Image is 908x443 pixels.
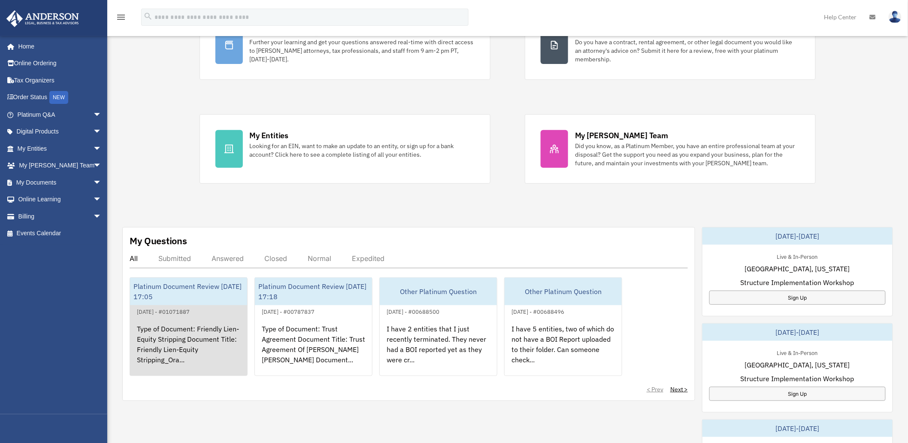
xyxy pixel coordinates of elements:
[741,373,854,384] span: Structure Implementation Workshop
[93,157,110,175] span: arrow_drop_down
[702,420,893,437] div: [DATE]-[DATE]
[93,208,110,225] span: arrow_drop_down
[6,38,110,55] a: Home
[6,72,115,89] a: Tax Organizers
[770,348,825,357] div: Live & In-Person
[308,254,331,263] div: Normal
[250,38,475,64] div: Further your learning and get your questions answered real-time with direct access to [PERSON_NAM...
[93,174,110,191] span: arrow_drop_down
[250,130,288,141] div: My Entities
[741,277,854,288] span: Structure Implementation Workshop
[352,254,384,263] div: Expedited
[702,324,893,341] div: [DATE]-[DATE]
[116,15,126,22] a: menu
[6,55,115,72] a: Online Ordering
[93,191,110,209] span: arrow_drop_down
[505,306,571,316] div: [DATE] - #00688496
[254,277,372,376] a: Platinum Document Review [DATE] 17:18[DATE] - #00787837Type of Document: Trust Agreement Document...
[770,252,825,261] div: Live & In-Person
[212,254,244,263] div: Answered
[143,12,153,21] i: search
[380,278,497,305] div: Other Platinum Question
[6,123,115,140] a: Digital Productsarrow_drop_down
[130,277,248,376] a: Platinum Document Review [DATE] 17:05[DATE] - #01071887Type of Document: Friendly Lien-Equity Str...
[525,10,816,80] a: Contract Reviews Do you have a contract, rental agreement, or other legal document you would like...
[379,277,497,376] a: Other Platinum Question[DATE] - #00688500I have 2 entities that I just recently terminated. They ...
[6,157,115,174] a: My [PERSON_NAME] Teamarrow_drop_down
[745,264,850,274] span: [GEOGRAPHIC_DATA], [US_STATE]
[6,208,115,225] a: Billingarrow_drop_down
[130,278,247,305] div: Platinum Document Review [DATE] 17:05
[264,254,287,263] div: Closed
[255,278,372,305] div: Platinum Document Review [DATE] 17:18
[93,123,110,141] span: arrow_drop_down
[4,10,82,27] img: Anderson Advisors Platinum Portal
[505,278,622,305] div: Other Platinum Question
[709,291,886,305] a: Sign Up
[505,317,622,384] div: I have 5 entities, two of which do not have a BOI Report uploaded to their folder. Can someone ch...
[709,387,886,401] a: Sign Up
[200,10,490,80] a: Platinum Knowledge Room Further your learning and get your questions answered real-time with dire...
[200,114,490,184] a: My Entities Looking for an EIN, want to make an update to an entity, or sign up for a bank accoun...
[889,11,902,23] img: User Pic
[6,140,115,157] a: My Entitiesarrow_drop_down
[670,385,688,394] a: Next >
[380,317,497,384] div: I have 2 entities that I just recently terminated. They never had a BOI reported yet as they were...
[130,306,197,316] div: [DATE] - #01071887
[130,234,187,247] div: My Questions
[6,106,115,123] a: Platinum Q&Aarrow_drop_down
[116,12,126,22] i: menu
[255,306,321,316] div: [DATE] - #00787837
[6,89,115,106] a: Order StatusNEW
[49,91,68,104] div: NEW
[6,174,115,191] a: My Documentsarrow_drop_down
[575,130,668,141] div: My [PERSON_NAME] Team
[575,142,800,167] div: Did you know, as a Platinum Member, you have an entire professional team at your disposal? Get th...
[250,142,475,159] div: Looking for an EIN, want to make an update to an entity, or sign up for a bank account? Click her...
[130,317,247,384] div: Type of Document: Friendly Lien-Equity Stripping Document Title: Friendly Lien-Equity Stripping_O...
[702,228,893,245] div: [DATE]-[DATE]
[6,225,115,242] a: Events Calendar
[525,114,816,184] a: My [PERSON_NAME] Team Did you know, as a Platinum Member, you have an entire professional team at...
[575,38,800,64] div: Do you have a contract, rental agreement, or other legal document you would like an attorney's ad...
[93,140,110,158] span: arrow_drop_down
[255,317,372,384] div: Type of Document: Trust Agreement Document Title: Trust Agreement Of [PERSON_NAME] [PERSON_NAME] ...
[158,254,191,263] div: Submitted
[504,277,622,376] a: Other Platinum Question[DATE] - #00688496I have 5 entities, two of which do not have a BOI Report...
[6,191,115,208] a: Online Learningarrow_drop_down
[130,254,138,263] div: All
[93,106,110,124] span: arrow_drop_down
[380,306,446,316] div: [DATE] - #00688500
[745,360,850,370] span: [GEOGRAPHIC_DATA], [US_STATE]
